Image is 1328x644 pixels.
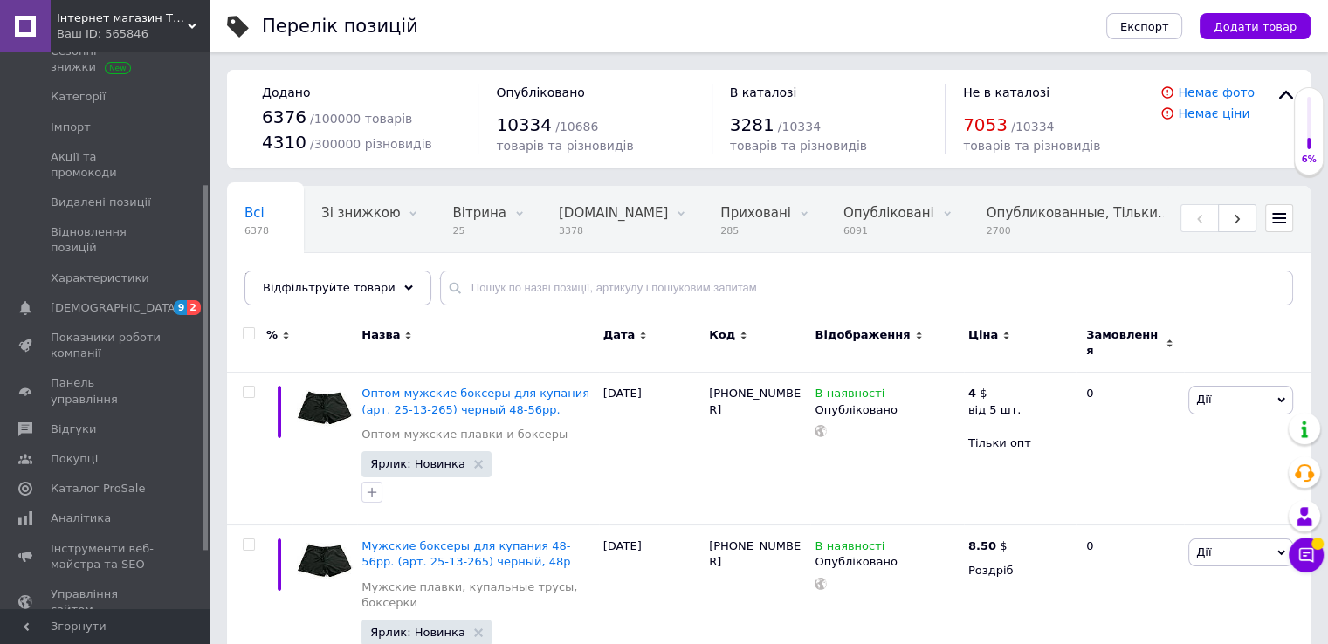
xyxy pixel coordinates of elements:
[370,627,465,638] span: Ярлик: Новинка
[599,373,705,525] div: [DATE]
[361,327,400,343] span: Назва
[51,120,91,135] span: Імпорт
[1178,106,1249,120] a: Немає ціни
[963,139,1100,153] span: товарів та різновидів
[51,586,162,618] span: Управління сайтом
[968,539,996,552] b: 8.50
[57,26,210,42] div: Ваш ID: 565846
[555,120,598,134] span: / 10686
[310,112,412,126] span: / 100000 товарів
[297,386,353,427] img: Оптом мужские боксеры для купания (арт. 25-13-265) черный 48-56рр.
[51,224,162,256] span: Відновлення позицій
[51,510,111,526] span: Аналітика
[51,481,145,497] span: Каталог ProSale
[968,563,1071,579] div: Роздріб
[709,539,801,568] span: [PHONE_NUMBER]
[987,224,1170,237] span: 2700
[174,300,188,315] span: 9
[496,139,633,153] span: товарів та різновидів
[720,205,791,221] span: Приховані
[968,386,1021,401] div: $
[815,327,910,343] span: Відображення
[262,86,310,99] span: Додано
[452,205,506,221] span: Вітрина
[440,271,1293,305] input: Пошук по назві позиції, артикулу і пошуковим запитам
[968,538,1008,554] div: $
[1289,538,1324,572] button: Чат з покупцем
[1120,20,1169,33] span: Експорт
[51,44,162,75] span: Сезонні знижки
[730,86,797,99] span: В каталозі
[1011,120,1054,134] span: / 10334
[321,205,400,221] span: Зі знижкою
[244,271,430,287] span: Мужские плавки, купаль...
[263,281,396,294] span: Відфільтруйте товари
[815,554,959,570] div: Опубліковано
[720,224,791,237] span: 285
[1086,327,1161,359] span: Замовлення
[815,402,959,418] div: Опубліковано
[603,327,636,343] span: Дата
[968,327,998,343] span: Ціна
[963,86,1049,99] span: Не в каталозі
[51,451,98,467] span: Покупці
[227,253,464,319] div: Мужские плавки, купальные трусы, боксерки
[496,114,552,135] span: 10334
[1295,154,1323,166] div: 6%
[370,458,465,469] span: Ярлик: Новинка
[987,205,1170,221] span: Опубликованные, Тільки...
[559,205,668,221] span: [DOMAIN_NAME]
[51,89,106,105] span: Категорії
[244,205,265,221] span: Всі
[51,421,96,437] span: Відгуки
[262,132,306,153] span: 4310
[51,541,162,572] span: Інструменти веб-майстра та SEO
[310,137,432,151] span: / 300000 різновидів
[361,579,594,611] a: Мужские плавки, купальные трусы, боксерки
[361,387,589,415] a: Оптом мужские боксеры для купания (арт. 25-13-265) черный 48-56рр.
[1214,20,1297,33] span: Додати товар
[262,17,418,36] div: Перелік позицій
[51,375,162,407] span: Панель управління
[187,300,201,315] span: 2
[262,106,306,127] span: 6376
[1196,393,1211,406] span: Дії
[1076,373,1184,525] div: 0
[361,539,570,568] a: Мужские боксеры для купания 48-56рр. (арт. 25-13-265) черный, 48р
[51,330,162,361] span: Показники роботи компанії
[51,300,180,316] span: [DEMOGRAPHIC_DATA]
[51,271,149,286] span: Характеристики
[1106,13,1183,39] button: Експорт
[969,187,1205,253] div: Опубликованные, Тільки оптом
[843,224,934,237] span: 6091
[244,224,269,237] span: 6378
[51,149,162,181] span: Акції та промокоди
[51,195,151,210] span: Видалені позиції
[730,114,774,135] span: 3281
[709,387,801,415] span: [PHONE_NUMBER]
[815,539,884,558] span: В наявності
[559,224,668,237] span: 3378
[730,139,867,153] span: товарів та різновидів
[1196,545,1211,558] span: Дії
[266,327,278,343] span: %
[361,427,568,442] a: Оптом мужские плавки и боксеры
[968,435,1071,451] div: Тільки опт
[968,402,1021,418] div: від 5 шт.
[496,86,585,99] span: Опубліковано
[57,10,188,26] span: Інтернет магазин Товарофф
[297,538,353,579] img: Мужские боксеры для купания 48-56рр. (арт. 25-13-265) черный, 48р
[968,387,976,400] b: 4
[709,327,735,343] span: Код
[1178,86,1255,99] a: Немає фото
[815,387,884,405] span: В наявності
[1200,13,1311,39] button: Додати товар
[963,114,1008,135] span: 7053
[452,224,506,237] span: 25
[843,205,934,221] span: Опубліковані
[778,120,821,134] span: / 10334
